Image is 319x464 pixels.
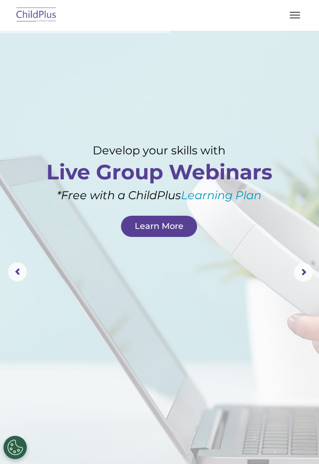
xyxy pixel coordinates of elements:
span: Phone number [135,101,175,108]
span: Last name [135,62,164,69]
button: Cookies Settings [3,436,27,459]
rs-layer: Live Group Webinars [27,161,291,183]
rs-layer: *Free with a ChildPlus [43,188,275,202]
rs-layer: Develop your skills with [43,143,275,157]
a: Learn More [121,216,197,237]
img: ChildPlus by Procare Solutions [14,4,59,26]
a: Learning Plan [181,188,261,202]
